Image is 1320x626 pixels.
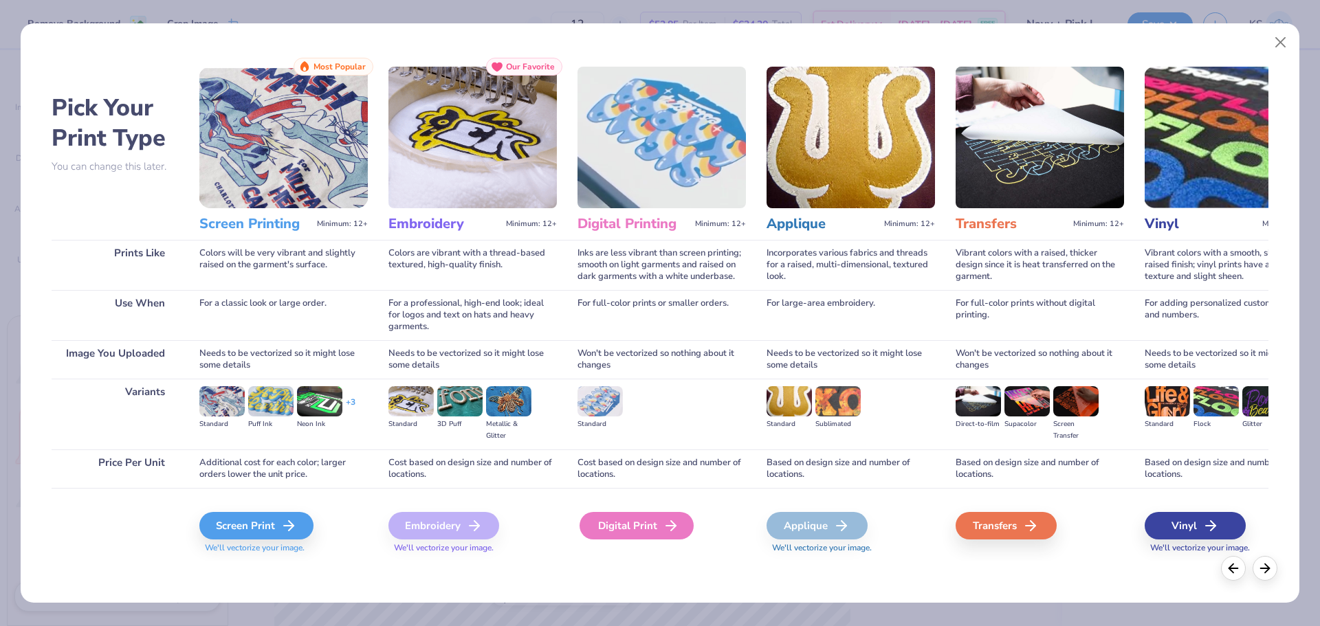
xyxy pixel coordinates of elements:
img: Applique [767,67,935,208]
img: Transfers [956,67,1124,208]
span: Minimum: 12+ [884,219,935,229]
div: For full-color prints or smaller orders. [577,290,746,340]
img: Digital Printing [577,67,746,208]
img: Metallic & Glitter [486,386,531,416]
div: Transfers [956,512,1057,539]
div: Won't be vectorized so nothing about it changes [956,340,1124,379]
div: Colors are vibrant with a thread-based textured, high-quality finish. [388,240,557,290]
div: For full-color prints without digital printing. [956,290,1124,340]
div: Needs to be vectorized so it might lose some details [767,340,935,379]
div: Standard [199,418,245,430]
img: Vinyl [1145,67,1313,208]
div: Colors will be very vibrant and slightly raised on the garment's surface. [199,240,368,290]
div: Metallic & Glitter [486,418,531,442]
div: Inks are less vibrant than screen printing; smooth on light garments and raised on dark garments ... [577,240,746,290]
img: Embroidery [388,67,557,208]
div: Based on design size and number of locations. [767,449,935,488]
img: Supacolor [1004,386,1050,416]
span: We'll vectorize your image. [199,542,368,554]
div: For a professional, high-end look; ideal for logos and text on hats and heavy garments. [388,290,557,340]
span: Minimum: 12+ [695,219,746,229]
button: Close [1268,30,1294,56]
div: Digital Print [580,512,694,539]
div: Use When [52,290,179,340]
div: For adding personalized custom names and numbers. [1145,290,1313,340]
div: Image You Uploaded [52,340,179,379]
div: Needs to be vectorized so it might lose some details [199,340,368,379]
div: Needs to be vectorized so it might lose some details [1145,340,1313,379]
div: Standard [388,418,434,430]
span: Minimum: 12+ [1262,219,1313,229]
div: For a classic look or large order. [199,290,368,340]
div: For large-area embroidery. [767,290,935,340]
div: Screen Transfer [1053,418,1099,442]
img: Standard [1145,386,1190,416]
h3: Vinyl [1145,215,1257,233]
div: Standard [577,418,623,430]
div: Cost based on design size and number of locations. [388,449,557,488]
div: Vibrant colors with a raised, thicker design since it is heat transferred on the garment. [956,240,1124,290]
h3: Transfers [956,215,1068,233]
p: You can change this later. [52,161,179,172]
div: Supacolor [1004,418,1050,430]
img: Puff Ink [248,386,294,416]
img: Standard [767,386,812,416]
div: Vibrant colors with a smooth, slightly raised finish; vinyl prints have a consistent texture and ... [1145,240,1313,290]
div: Embroidery [388,512,499,539]
span: Minimum: 12+ [1073,219,1124,229]
div: Applique [767,512,868,539]
div: 3D Puff [437,418,483,430]
img: Standard [388,386,434,416]
div: Incorporates various fabrics and threads for a raised, multi-dimensional, textured look. [767,240,935,290]
div: Standard [1145,418,1190,430]
span: Most Popular [313,62,366,71]
div: Puff Ink [248,418,294,430]
span: Minimum: 12+ [317,219,368,229]
h3: Screen Printing [199,215,311,233]
div: Flock [1193,418,1239,430]
h2: Pick Your Print Type [52,93,179,153]
img: Flock [1193,386,1239,416]
div: Based on design size and number of locations. [1145,449,1313,488]
div: Neon Ink [297,418,342,430]
div: Needs to be vectorized so it might lose some details [388,340,557,379]
div: Standard [767,418,812,430]
img: Screen Transfer [1053,386,1099,416]
img: Standard [199,386,245,416]
div: Additional cost for each color; larger orders lower the unit price. [199,449,368,488]
img: 3D Puff [437,386,483,416]
img: Glitter [1242,386,1288,416]
div: Prints Like [52,240,179,290]
img: Direct-to-film [956,386,1001,416]
img: Sublimated [815,386,861,416]
img: Neon Ink [297,386,342,416]
img: Screen Printing [199,67,368,208]
div: Screen Print [199,512,313,539]
div: Vinyl [1145,512,1246,539]
span: Our Favorite [506,62,555,71]
div: Cost based on design size and number of locations. [577,449,746,488]
div: Direct-to-film [956,418,1001,430]
span: We'll vectorize your image. [1145,542,1313,554]
div: Won't be vectorized so nothing about it changes [577,340,746,379]
div: Variants [52,379,179,449]
span: We'll vectorize your image. [767,542,935,554]
div: + 3 [346,396,355,420]
h3: Applique [767,215,879,233]
h3: Digital Printing [577,215,690,233]
div: Price Per Unit [52,449,179,488]
span: We'll vectorize your image. [388,542,557,554]
div: Glitter [1242,418,1288,430]
div: Sublimated [815,418,861,430]
h3: Embroidery [388,215,500,233]
span: Minimum: 12+ [506,219,557,229]
img: Standard [577,386,623,416]
div: Based on design size and number of locations. [956,449,1124,488]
